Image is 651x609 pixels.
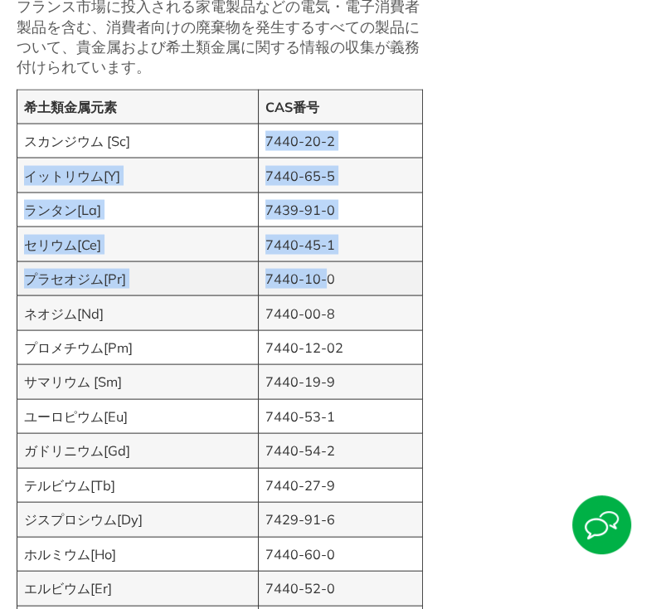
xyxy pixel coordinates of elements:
font: 7440-00-8 [265,304,335,321]
font: セリウム[Ce] [24,236,101,252]
font: 7429-91-6 [265,510,335,527]
font: ランタン[La] [24,201,101,217]
font: プロメチウム[Pm] [24,339,133,355]
font: 7440-60-0 [265,545,335,562]
font: イットリウム[Y] [24,167,120,183]
font: テルビウム[Tb] [24,476,115,493]
font: 7440-12-02 [265,339,343,355]
font: ネオジム[Nd] [24,304,104,321]
font: ユーロピウム[Eu] [24,407,128,424]
font: ジスプロシウム[Dy] [24,510,143,527]
font: 7440-20-2 [265,132,335,149]
font: サマリウム [Sm] [24,373,122,389]
font: 7439-91-0 [265,201,335,217]
img: Start Chat [572,495,631,554]
font: プラセオジム[Pr] [24,270,126,286]
font: 希土類金属元素 [24,98,117,114]
font: 7440-54-2 [265,441,335,458]
font: 7440-52-0 [265,579,335,596]
font: ガドリニウム[Gd] [24,441,130,458]
font: ホルミウム[Ho] [24,545,116,562]
font: 7440-53-1 [265,407,335,424]
font: CAS番号 [265,98,319,114]
font: 7440-10-0 [265,270,335,286]
font: 7440-19-9 [265,373,335,389]
font: スカンジウム [Sc] [24,132,130,149]
font: 7440-45-1 [265,236,335,252]
font: エルビウム[Er] [24,579,112,596]
font: 7440-27-9 [265,476,335,493]
font: 7440-65-5 [265,167,335,183]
